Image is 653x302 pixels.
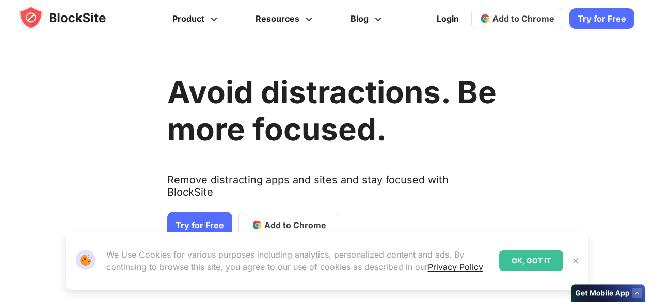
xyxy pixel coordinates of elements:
h1: Avoid distractions. Be more focused. [167,73,497,148]
p: We Use Cookies for various purposes including analytics, personalized content and ads. By continu... [106,248,491,273]
a: Add to Chrome [238,212,339,239]
img: chrome-icon.svg [480,13,490,24]
text: Remove distracting apps and sites and stay focused with BlockSite [167,173,497,206]
img: blocksite-icon.5d769676.svg [19,5,126,30]
a: Privacy Policy [428,262,483,272]
a: Add to Chrome [471,8,563,29]
a: Try for Free [167,212,232,239]
span: Add to Chrome [492,13,554,24]
img: Close [571,257,580,265]
div: OK, GOT IT [499,250,563,271]
a: Login [431,6,465,31]
a: Try for Free [569,8,634,29]
button: Close [569,254,582,267]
